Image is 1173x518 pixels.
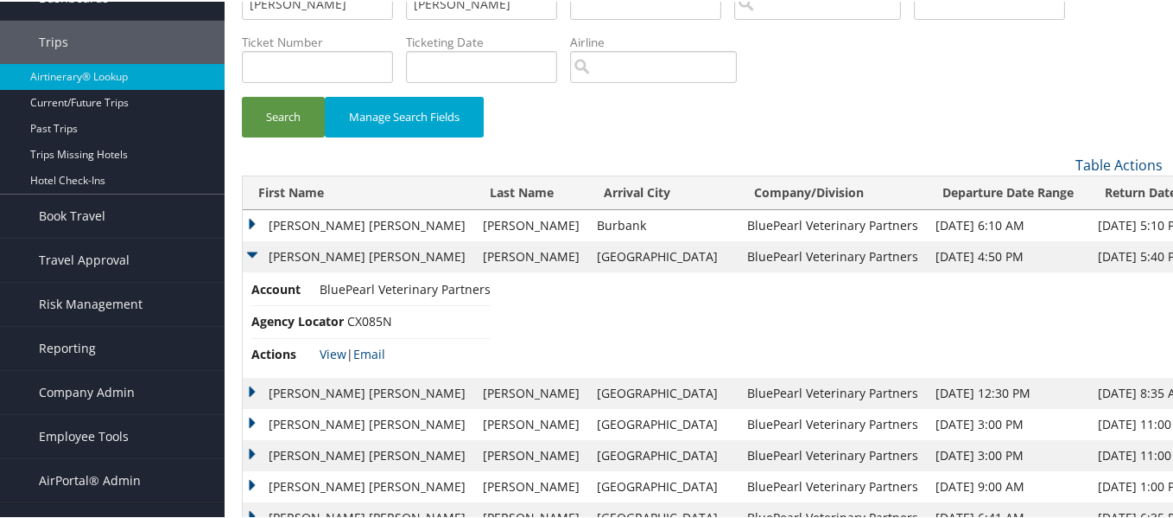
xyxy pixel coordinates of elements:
span: | [320,344,385,361]
td: [DATE] 9:00 AM [927,470,1089,501]
td: Burbank [588,208,739,240]
span: Agency Locator [251,310,344,329]
td: [PERSON_NAME] [474,376,588,407]
td: BluePearl Veterinary Partners [739,438,927,470]
span: AirPortal® Admin [39,457,141,501]
td: [GEOGRAPHIC_DATA] [588,376,739,407]
label: Airline [570,32,750,49]
th: First Name: activate to sort column ascending [243,175,474,208]
td: [GEOGRAPHIC_DATA] [588,470,739,501]
td: [PERSON_NAME] [PERSON_NAME] [243,240,474,271]
td: [PERSON_NAME] [474,240,588,271]
td: [PERSON_NAME] [474,208,588,240]
span: Reporting [39,325,96,368]
td: [GEOGRAPHIC_DATA] [588,240,739,271]
td: [PERSON_NAME] [PERSON_NAME] [243,438,474,470]
td: [DATE] 3:00 PM [927,438,1089,470]
td: [PERSON_NAME] [PERSON_NAME] [243,470,474,501]
span: Risk Management [39,281,143,324]
th: Company/Division [739,175,927,208]
td: [PERSON_NAME] [474,470,588,501]
th: Departure Date Range: activate to sort column ascending [927,175,1089,208]
span: Trips [39,19,68,62]
td: [DATE] 4:50 PM [927,240,1089,271]
td: [DATE] 6:10 AM [927,208,1089,240]
td: [GEOGRAPHIC_DATA] [588,438,739,470]
td: BluePearl Veterinary Partners [739,470,927,501]
td: [DATE] 3:00 PM [927,407,1089,438]
td: [GEOGRAPHIC_DATA] [588,407,739,438]
span: Employee Tools [39,413,129,457]
td: [PERSON_NAME] [PERSON_NAME] [243,208,474,240]
button: Search [242,95,325,136]
td: BluePearl Veterinary Partners [739,376,927,407]
td: BluePearl Veterinary Partners [739,208,927,240]
th: Last Name: activate to sort column ascending [474,175,588,208]
span: CX085N [347,311,392,328]
a: View [320,344,346,361]
td: [PERSON_NAME] [PERSON_NAME] [243,376,474,407]
td: [PERSON_NAME] [474,407,588,438]
button: Manage Search Fields [325,95,484,136]
span: Travel Approval [39,237,130,280]
span: Book Travel [39,193,105,236]
label: Ticketing Date [406,32,570,49]
td: [DATE] 12:30 PM [927,376,1089,407]
a: Table Actions [1075,154,1163,173]
td: BluePearl Veterinary Partners [739,240,927,271]
label: Ticket Number [242,32,406,49]
td: [PERSON_NAME] [PERSON_NAME] [243,407,474,438]
a: Email [353,344,385,361]
span: Actions [251,343,316,362]
td: BluePearl Veterinary Partners [739,407,927,438]
th: Arrival City: activate to sort column ascending [588,175,739,208]
span: BluePearl Veterinary Partners [320,279,491,296]
td: [PERSON_NAME] [474,438,588,470]
span: Company Admin [39,369,135,412]
span: Account [251,278,316,297]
